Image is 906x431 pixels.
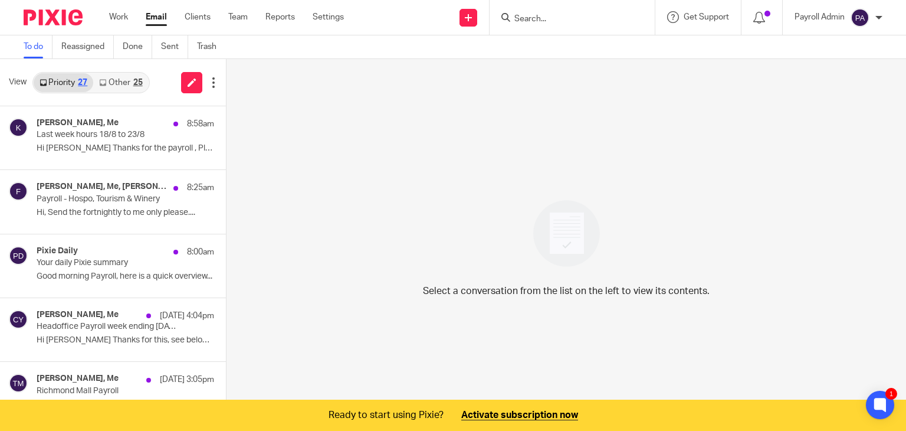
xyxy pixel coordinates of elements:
[37,386,179,396] p: Richmond Mall Payroll
[160,310,214,322] p: [DATE] 4:04pm
[24,9,83,25] img: Pixie
[61,35,114,58] a: Reassigned
[185,11,211,23] a: Clients
[513,14,619,25] input: Search
[885,388,897,400] div: 1
[37,143,214,154] p: Hi [PERSON_NAME] Thanks for the payroll , Please...
[9,374,28,393] img: svg%3E
[37,335,214,345] p: Hi [PERSON_NAME] Thanks for this, see below for...
[78,79,87,87] div: 27
[37,310,119,320] h4: [PERSON_NAME], Me
[37,322,179,332] p: Headoffice Payroll week ending [DATE]
[37,246,78,256] h4: Pixie Daily
[9,182,28,201] img: svg%3E
[123,35,152,58] a: Done
[93,73,148,92] a: Other25
[851,8,869,27] img: svg%3E
[37,258,179,268] p: Your daily Pixie summary
[34,73,93,92] a: Priority27
[423,284,710,298] p: Select a conversation from the list on the left to view its contents.
[187,246,214,258] p: 8:00am
[161,35,188,58] a: Sent
[197,35,225,58] a: Trash
[526,192,608,275] img: image
[24,35,52,58] a: To do
[9,246,28,265] img: svg%3E
[684,13,729,21] span: Get Support
[160,374,214,386] p: [DATE] 3:05pm
[37,208,214,218] p: Hi, Send the fortnightly to me only please....
[37,118,119,128] h4: [PERSON_NAME], Me
[146,11,167,23] a: Email
[187,182,214,194] p: 8:25am
[37,194,179,204] p: Payroll - Hospo, Tourism & Winery
[9,310,28,329] img: svg%3E
[9,76,27,89] span: View
[37,130,179,140] p: Last week hours 18/8 to 23/8
[37,182,168,192] h4: [PERSON_NAME], Me, [PERSON_NAME]
[265,11,295,23] a: Reports
[187,118,214,130] p: 8:58am
[133,79,143,87] div: 25
[228,11,248,23] a: Team
[9,118,28,137] img: svg%3E
[109,11,128,23] a: Work
[313,11,344,23] a: Settings
[37,374,119,384] h4: [PERSON_NAME], Me
[795,11,845,23] p: Payroll Admin
[37,272,214,282] p: Good morning Payroll, here is a quick overview...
